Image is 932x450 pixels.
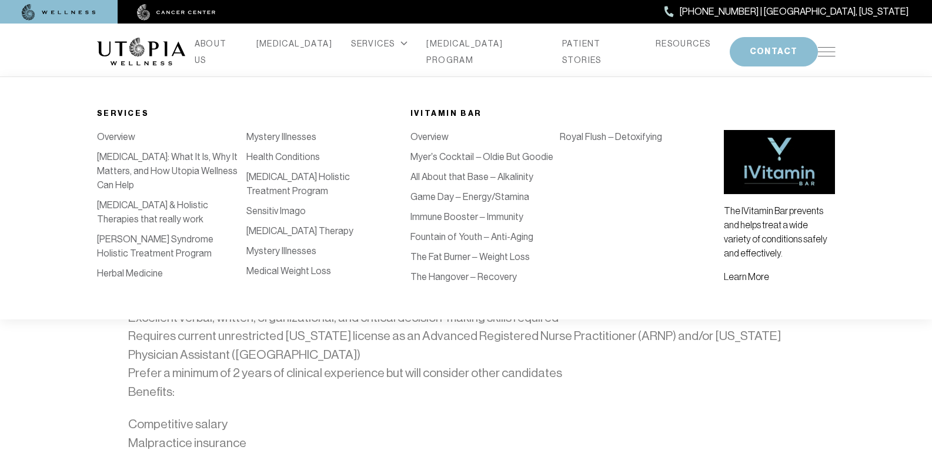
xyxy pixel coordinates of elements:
a: IV Vitamin Therapy [396,131,473,142]
a: Detoxification [396,151,455,162]
a: Myer’s Cocktail – Oldie But Goodie [410,151,553,162]
a: Game Day – Energy/Stamina [410,191,529,202]
div: SERVICES [351,35,407,52]
a: [MEDICAL_DATA] [256,35,333,52]
a: [MEDICAL_DATA]: What It Is, Why It Matters, and How Utopia Wellness Can Help [97,151,238,191]
a: Mystery Illnesses [246,131,316,142]
a: [MEDICAL_DATA] [396,171,467,182]
img: wellness [22,4,96,21]
a: Mystery Illnesses [246,245,316,256]
li: Prefer a minimum of 2 years of clinical experience but will consider other candidates [128,364,804,383]
a: PATIENT STORIES [562,35,637,68]
img: vitamin bar [724,130,835,194]
a: Learn More [724,271,769,282]
a: Royal Flush – Detoxifying [560,131,662,142]
a: Sensitiv Imago [246,205,306,216]
a: Overview [97,131,135,142]
div: Services [97,106,396,121]
button: CONTACT [730,37,818,66]
a: Medical Weight Loss [246,265,331,276]
p: Benefits: [128,383,804,402]
a: RESOURCES [656,35,711,52]
a: [MEDICAL_DATA] PROGRAM [426,35,543,68]
li: Requires current unrestricted [US_STATE] license as an Advanced Registered Nurse Practitioner (AR... [128,327,804,364]
a: [MEDICAL_DATA] Therapy [246,225,353,236]
a: Overview [410,131,449,142]
li: Competitive salary [128,415,804,434]
img: icon-hamburger [818,47,836,56]
a: Bio-Identical Hormones [396,211,493,222]
a: The Hangover – Recovery [410,271,517,282]
div: iVitamin Bar [410,106,710,121]
a: ABOUT US [195,35,238,68]
a: [MEDICAL_DATA] Holistic Treatment Program [246,171,350,196]
p: The IVitamin Bar prevents and helps treat a wide variety of conditions safely and effectively. [724,204,835,260]
a: Fountain of Youth – Anti-Aging [410,231,533,242]
a: Health Conditions [246,151,320,162]
img: logo [97,38,185,66]
img: cancer center [137,4,216,21]
a: Immune Booster – Immunity [410,211,523,222]
a: [PHONE_NUMBER] | [GEOGRAPHIC_DATA], [US_STATE] [664,4,908,19]
a: All About that Base – Alkalinity [410,171,533,182]
a: [PERSON_NAME] Syndrome Holistic Treatment Program [97,234,213,259]
a: [MEDICAL_DATA] & Holistic Therapies that really work [97,199,208,225]
span: [PHONE_NUMBER] | [GEOGRAPHIC_DATA], [US_STATE] [680,4,908,19]
a: The Fat Burner – Weight Loss [410,251,530,262]
a: [MEDICAL_DATA] [396,191,467,202]
a: Herbal Medicine [97,268,163,279]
